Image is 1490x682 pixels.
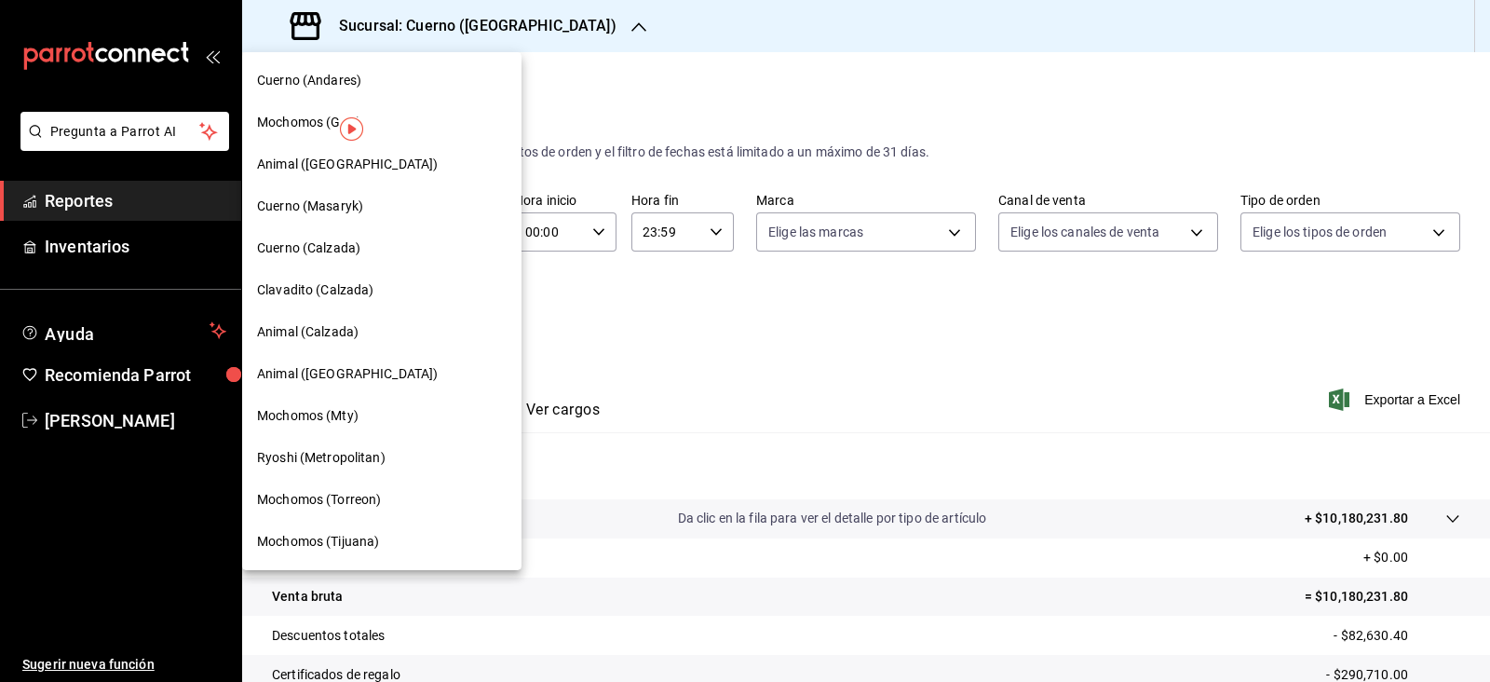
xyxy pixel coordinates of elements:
span: Animal ([GEOGRAPHIC_DATA]) [257,155,438,174]
div: Clavadito (Calzada) [242,269,521,311]
div: Animal ([GEOGRAPHIC_DATA]) [242,353,521,395]
div: Cuerno (Masaryk) [242,185,521,227]
div: Ryoshi (Metropolitan) [242,437,521,479]
span: Mochomos (Tijuana) [257,532,379,552]
span: Animal ([GEOGRAPHIC_DATA]) [257,364,438,384]
span: Cuerno (Calzada) [257,239,360,258]
div: Mochomos (GDL) [242,102,521,143]
img: Tooltip marker [340,117,363,141]
div: Mochomos (Torreon) [242,479,521,521]
span: Animal (Calzada) [257,322,359,342]
div: Mochomos (Mty) [242,395,521,437]
div: Animal ([GEOGRAPHIC_DATA]) [242,143,521,185]
span: Ryoshi (Metropolitan) [257,448,386,468]
span: Cuerno (Masaryk) [257,197,363,216]
span: Mochomos (Mty) [257,406,359,426]
span: Cuerno (Andares) [257,71,361,90]
div: Mochomos (Tijuana) [242,521,521,563]
div: Animal (Calzada) [242,311,521,353]
span: Mochomos (Torreon) [257,490,381,510]
div: Cuerno (Calzada) [242,227,521,269]
span: Mochomos (GDL) [257,113,361,132]
div: Cuerno (Andares) [242,60,521,102]
span: Clavadito (Calzada) [257,280,374,300]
